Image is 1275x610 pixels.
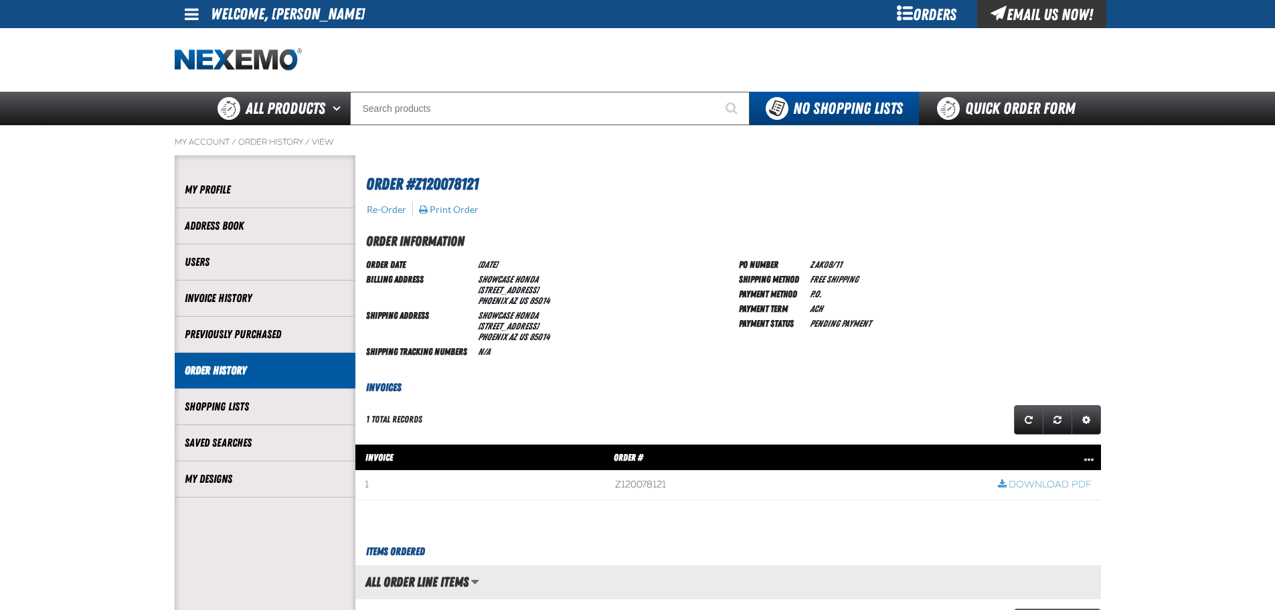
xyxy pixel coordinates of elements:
img: Nexemo logo [175,48,302,72]
button: Start Searching [716,92,750,125]
td: Billing Address [366,271,473,307]
a: Previously Purchased [185,327,345,342]
button: Print Order [418,204,479,216]
a: My Designs [185,471,345,487]
a: Expand or Collapse Grid Settings [1072,405,1101,435]
td: Payment Method [739,286,804,301]
nav: Breadcrumbs [175,137,1101,147]
span: / [232,137,236,147]
td: 1 [355,471,606,500]
a: Reset grid action [1043,405,1072,435]
span: Free Shipping [810,274,858,285]
span: AZ [509,295,517,306]
span: US [519,295,527,306]
span: Order # [614,452,643,463]
span: [STREET_ADDRESS] [478,321,539,331]
a: My Profile [185,182,345,198]
td: PO Number [739,256,804,271]
span: N/A [478,346,490,357]
span: Order #Z120078121 [366,175,479,194]
div: 1 total records [366,413,422,426]
bdo: 85014 [529,331,549,342]
span: All Products [246,96,325,121]
a: Quick Order Form [919,92,1100,125]
h2: Order Information [366,231,1101,251]
a: Invoice History [185,291,345,306]
td: Shipping Tracking Numbers [366,344,473,358]
a: Address Book [185,218,345,234]
input: Search [350,92,750,125]
span: [DATE] [478,259,497,270]
td: Shipping Method [739,271,804,286]
span: Showcase Honda [478,310,538,321]
span: No Shopping Lists [793,99,903,118]
span: Showcase Honda [478,274,538,285]
a: My Account [175,137,230,147]
button: Manage grid views. Current view is All Order Line Items [471,570,479,593]
a: Order History [238,137,303,147]
button: Re-Order [366,204,407,216]
button: You do not have available Shopping Lists. Open to Create a New List [750,92,919,125]
span: PHOENIX [478,331,507,342]
td: Z120078121 [606,471,989,500]
a: View [312,137,334,147]
span: P.O. [810,289,821,299]
span: Invoice [365,452,393,463]
span: ZAK08/11 [810,259,842,270]
h2: All Order Line Items [355,575,469,589]
td: Payment Term [739,301,804,315]
button: Open All Products pages [328,92,350,125]
bdo: 85014 [529,295,549,306]
a: Refresh grid action [1014,405,1043,435]
a: Home [175,48,302,72]
span: US [519,331,527,342]
h3: Invoices [355,380,1101,396]
span: AZ [509,331,517,342]
span: [STREET_ADDRESS] [478,285,539,295]
h3: Items Ordered [355,544,1101,560]
a: Users [185,254,345,270]
span: Pending payment [810,318,871,329]
a: Download PDF row action [998,479,1092,491]
span: ACH [810,303,823,314]
td: Payment Status [739,315,804,330]
span: / [305,137,310,147]
a: Order History [185,363,345,378]
th: Row actions [989,444,1101,471]
td: Order Date [366,256,473,271]
a: Shopping Lists [185,399,345,414]
span: PHOENIX [478,295,507,306]
a: Saved Searches [185,435,345,451]
td: Shipping Address [366,307,473,344]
